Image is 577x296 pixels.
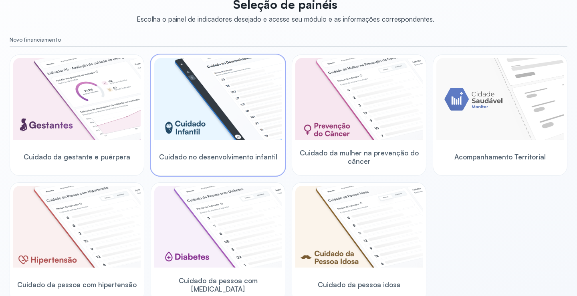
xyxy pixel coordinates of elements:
[318,280,401,289] span: Cuidado da pessoa idosa
[17,280,137,289] span: Cuidado da pessoa com hipertensão
[154,276,282,294] span: Cuidado da pessoa com [MEDICAL_DATA]
[10,36,567,43] small: Novo financiamento
[454,153,546,161] span: Acompanhamento Territorial
[13,186,141,268] img: hypertension.png
[295,186,423,268] img: elderly.png
[154,186,282,268] img: diabetics.png
[159,153,277,161] span: Cuidado no desenvolvimento infantil
[13,58,141,140] img: pregnants.png
[137,15,434,23] div: Escolha o painel de indicadores desejado e acesse seu módulo e as informações correspondentes.
[24,153,130,161] span: Cuidado da gestante e puérpera
[436,58,564,140] img: placeholder-module-ilustration.png
[295,149,423,166] span: Cuidado da mulher na prevenção do câncer
[154,58,282,140] img: child-development.png
[295,58,423,140] img: woman-cancer-prevention-care.png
